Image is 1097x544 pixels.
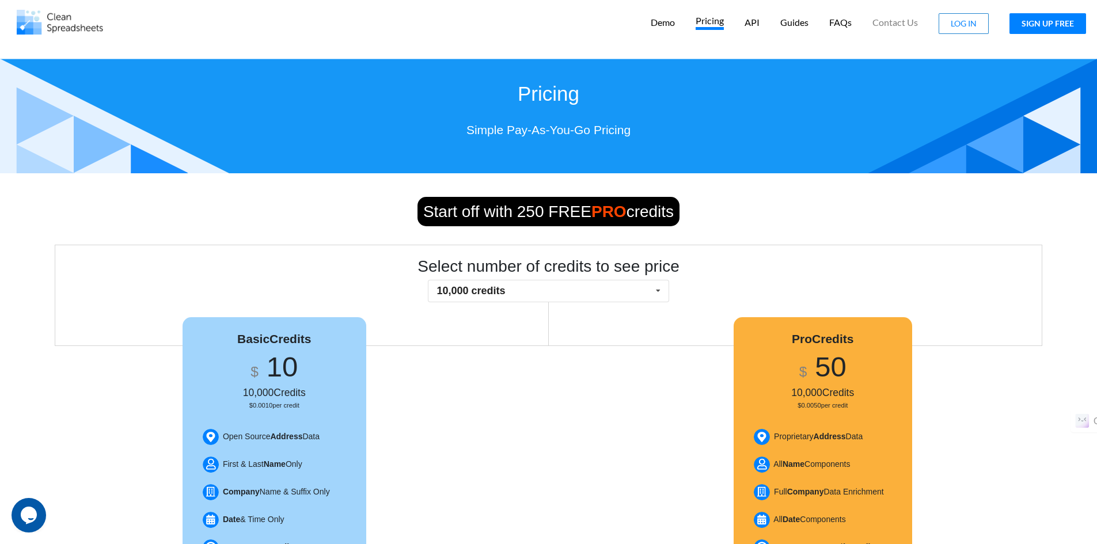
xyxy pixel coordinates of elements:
span: All Components [773,459,850,469]
p: Guides [780,17,808,29]
b: Address [270,432,302,441]
span: First & Last Only [223,459,302,469]
h1: 50 [748,350,898,384]
img: Name.png [203,456,219,473]
p: Demo [651,17,675,29]
b: Address [814,432,846,441]
p: Pricing [696,15,724,30]
span: & Time Only [223,515,284,524]
img: Logo.png [17,10,103,35]
b: Company [223,487,260,496]
img: Date.png [754,512,770,528]
button: SIGN UP FREE [1009,13,1086,34]
button: LOG IN [939,13,989,34]
span: LOG IN [951,18,977,28]
b: Name [264,459,286,469]
h5: 10,000 Credits [748,387,898,399]
b: Name [783,459,804,469]
b: PRO [591,203,627,220]
h5: 10,000 Credits [197,387,352,399]
h2: Select number of credits to see price [67,257,1030,276]
img: Company.png [203,484,219,500]
span: Simple Pay-As-You-Go Pricing [466,123,631,136]
span: $ [250,364,259,379]
span: Contact Us [872,18,918,27]
p: API [745,17,760,29]
span: Name & Suffix Only [223,487,330,496]
img: Name.png [754,456,770,473]
img: Address.png [754,429,770,445]
span: 10,000 credits [436,285,505,296]
span: Proprietary Data [774,432,863,441]
span: Full Data Enrichment [774,487,884,496]
b: Company [787,487,824,496]
span: Start off with 250 FREE credits [417,197,680,226]
img: Company.png [754,484,770,500]
img: Date.png [203,512,219,528]
h4: Basic Credits [197,332,352,346]
h1: 10 [197,350,352,384]
span: All Components [773,515,845,524]
h4: Pro Credits [748,332,898,346]
iframe: chat widget [12,498,48,532]
small: $0.0050 per credit [798,402,848,409]
p: FAQs [829,17,852,29]
span: $ [799,364,807,379]
span: Open Source Data [223,432,320,441]
small: $0.0010 per credit [249,402,299,409]
b: Date [783,515,800,524]
img: Address.png [203,429,219,445]
b: Date [223,515,240,524]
